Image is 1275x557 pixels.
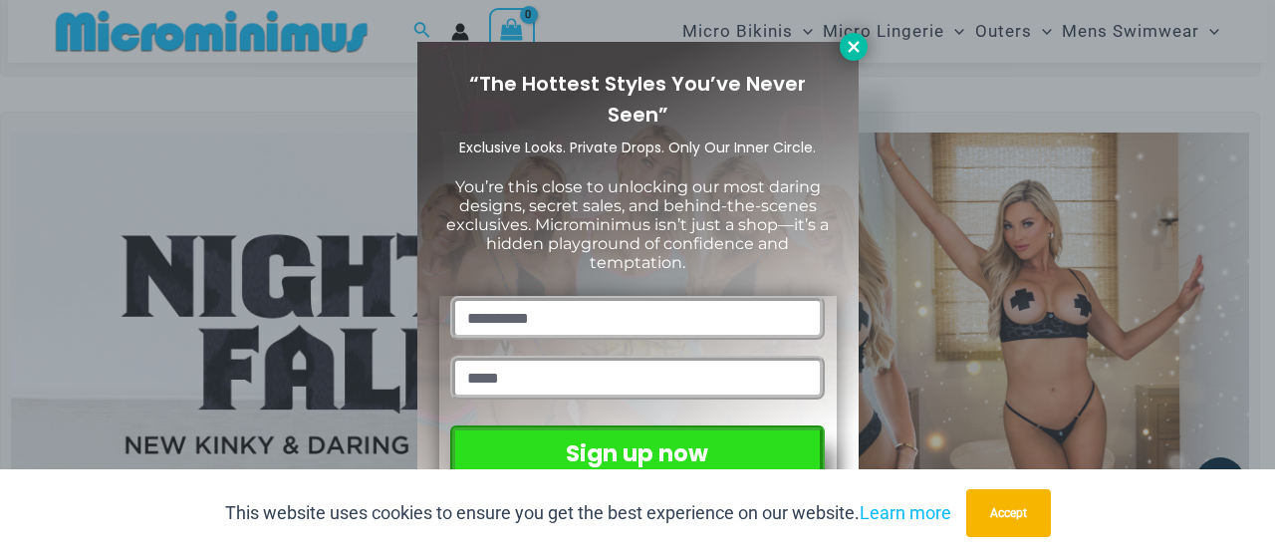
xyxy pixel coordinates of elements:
span: Exclusive Looks. Private Drops. Only Our Inner Circle. [459,138,816,157]
button: Accept [966,489,1051,537]
p: This website uses cookies to ensure you get the best experience on our website. [225,498,951,528]
button: Sign up now [450,425,824,482]
span: You’re this close to unlocking our most daring designs, secret sales, and behind-the-scenes exclu... [446,177,829,273]
button: Close [840,33,868,61]
span: “The Hottest Styles You’ve Never Seen” [469,70,806,129]
a: Learn more [860,502,951,523]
